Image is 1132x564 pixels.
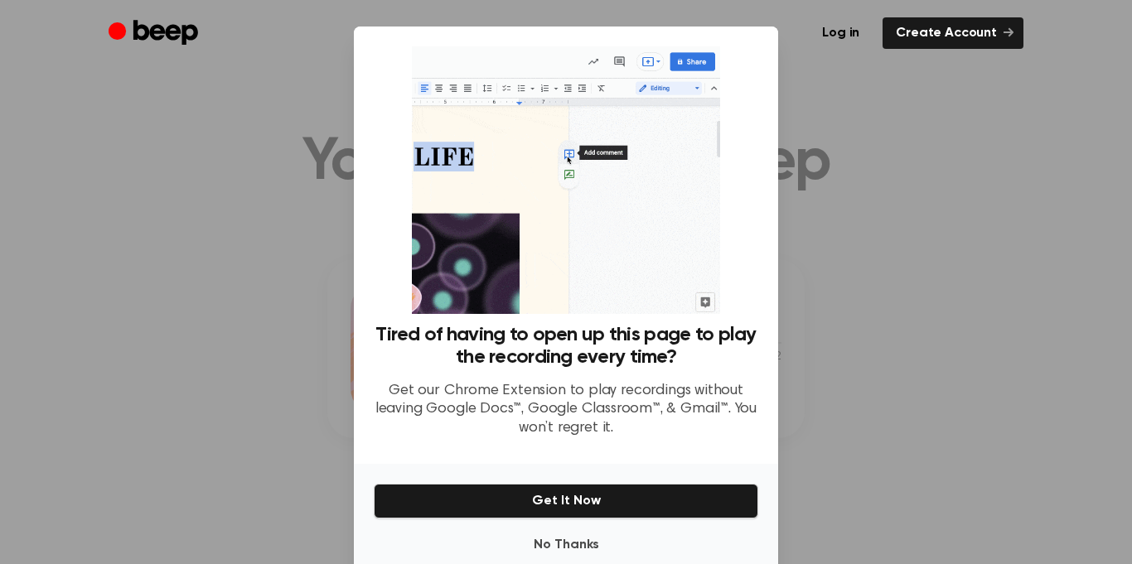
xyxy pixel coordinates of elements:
a: Log in [809,17,873,49]
p: Get our Chrome Extension to play recordings without leaving Google Docs™, Google Classroom™, & Gm... [374,382,758,438]
h3: Tired of having to open up this page to play the recording every time? [374,324,758,369]
img: Beep extension in action [412,46,719,314]
button: No Thanks [374,528,758,562]
a: Beep [109,17,202,50]
button: Get It Now [374,484,758,518]
a: Create Account [883,17,1023,49]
